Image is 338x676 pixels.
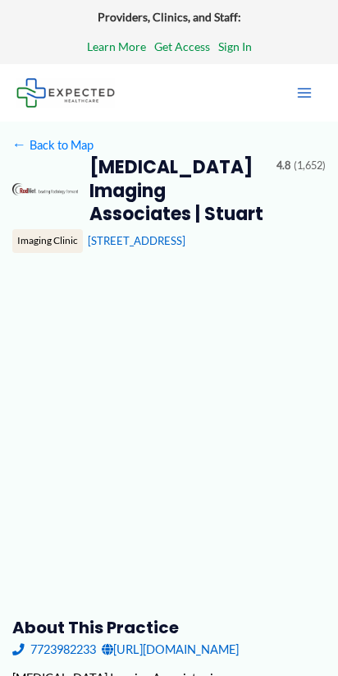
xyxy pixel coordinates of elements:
[16,78,115,107] img: Expected Healthcare Logo - side, dark font, small
[12,638,96,660] a: 7723982233
[102,638,239,660] a: [URL][DOMAIN_NAME]
[12,137,27,152] span: ←
[12,617,327,638] h3: About this practice
[154,36,210,57] a: Get Access
[12,134,94,156] a: ←Back to Map
[88,234,185,247] a: [STREET_ADDRESS]
[87,36,146,57] a: Learn More
[276,156,290,176] span: 4.8
[287,76,322,110] button: Main menu toggle
[98,10,241,24] strong: Providers, Clinics, and Staff:
[89,156,265,226] h2: [MEDICAL_DATA] Imaging Associates | Stuart
[218,36,252,57] a: Sign In
[12,229,83,252] div: Imaging Clinic
[294,156,326,176] span: (1,652)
